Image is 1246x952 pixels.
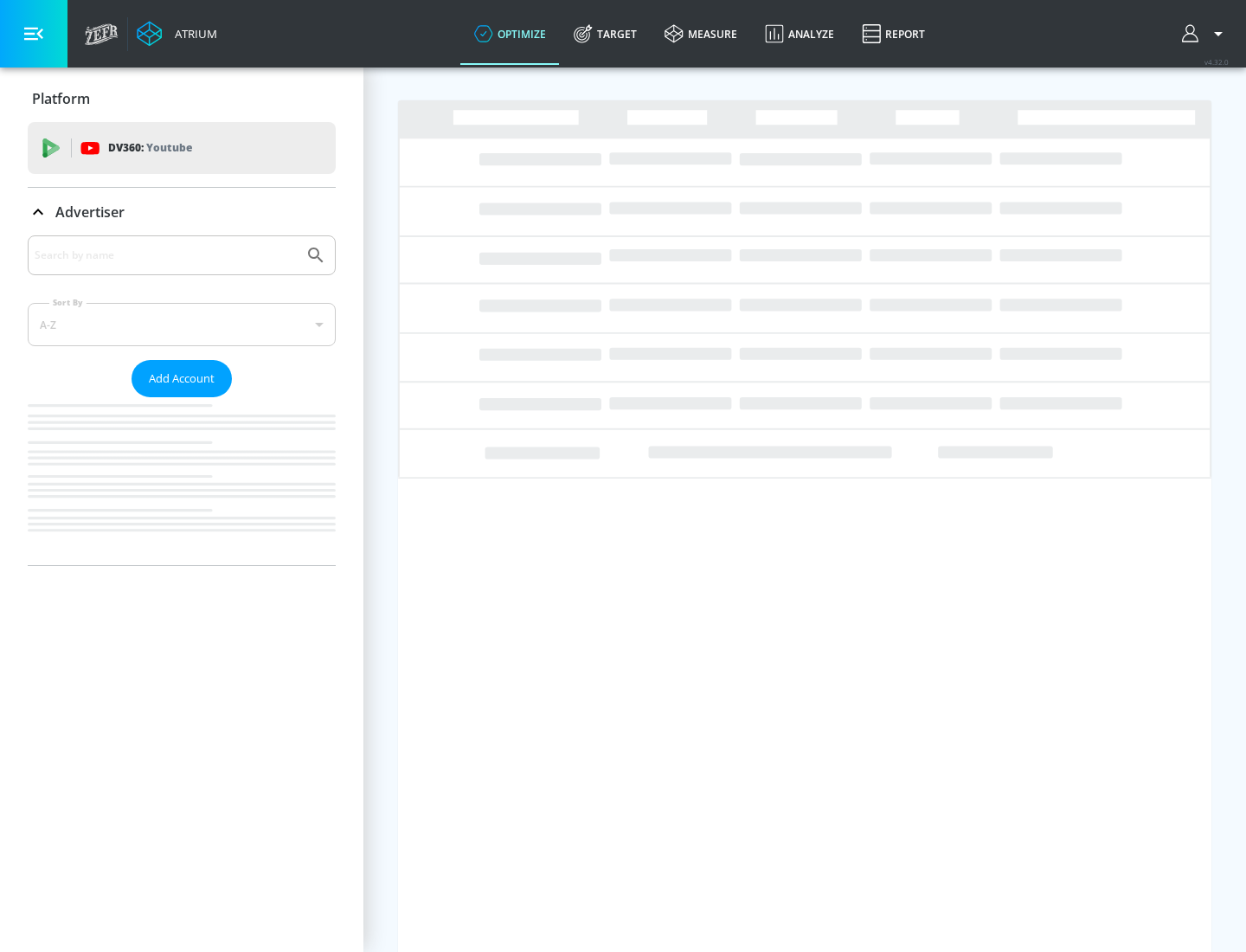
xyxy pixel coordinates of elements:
div: Platform [28,74,336,123]
span: v 4.32.0 [1204,57,1229,67]
a: measure [651,3,751,65]
p: Platform [32,89,90,108]
a: Atrium [137,21,217,47]
div: Advertiser [28,188,336,236]
div: Advertiser [28,235,336,565]
label: Sort By [49,297,87,308]
nav: list of Advertiser [28,397,336,565]
p: Advertiser [55,203,125,222]
p: DV360: [108,138,192,158]
a: optimize [460,3,560,65]
a: Report [848,3,939,65]
div: Atrium [168,26,217,42]
div: A-Z [28,303,336,346]
span: Add Account [149,369,215,389]
a: Target [560,3,651,65]
a: Analyze [751,3,848,65]
button: Add Account [132,360,232,397]
div: DV360: Youtube [28,122,336,174]
input: Search by name [35,244,297,267]
p: Youtube [146,138,192,157]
